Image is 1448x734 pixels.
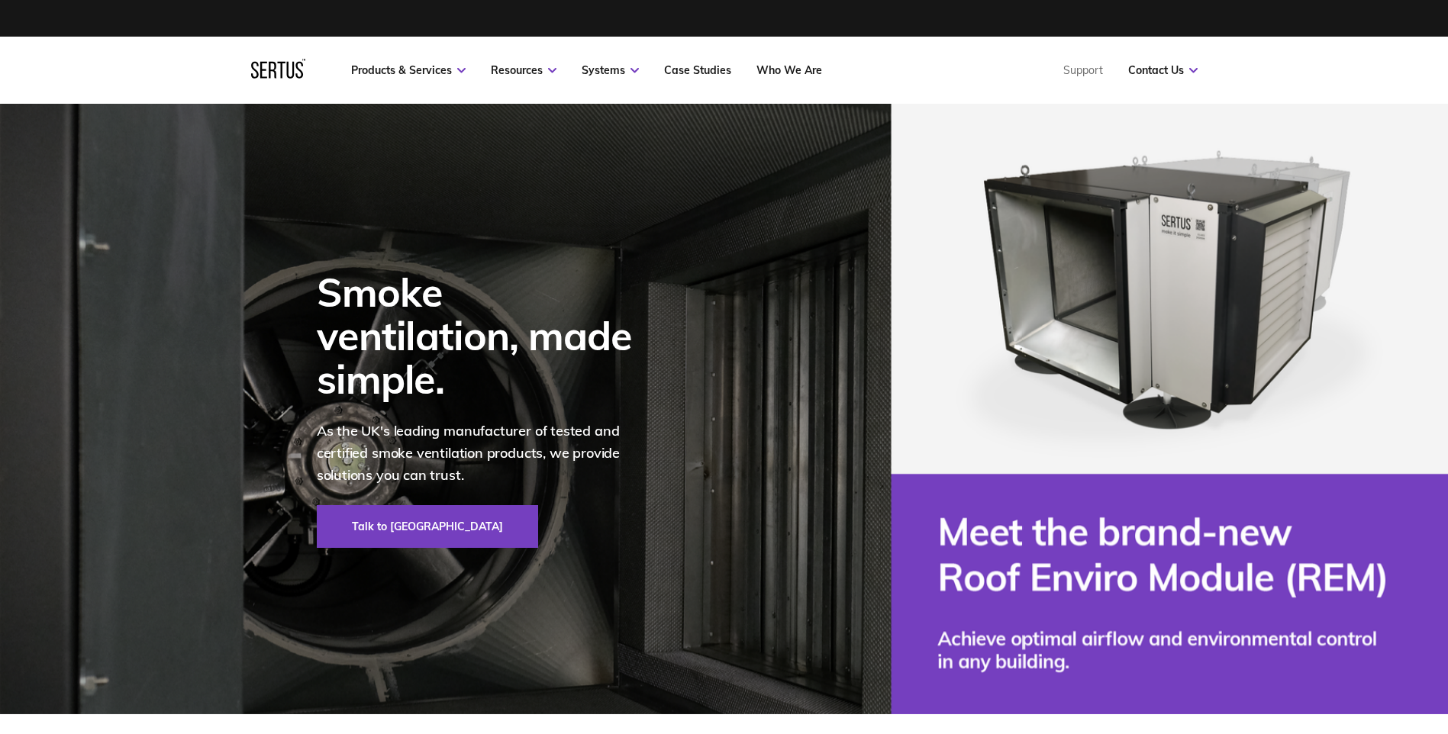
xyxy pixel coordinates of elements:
a: Systems [582,63,639,77]
a: Who We Are [756,63,822,77]
a: Support [1063,63,1103,77]
a: Products & Services [351,63,466,77]
div: Smoke ventilation, made simple. [317,270,653,401]
p: As the UK's leading manufacturer of tested and certified smoke ventilation products, we provide s... [317,420,653,486]
a: Contact Us [1128,63,1198,77]
a: Resources [491,63,556,77]
a: Talk to [GEOGRAPHIC_DATA] [317,505,538,548]
a: Case Studies [664,63,731,77]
